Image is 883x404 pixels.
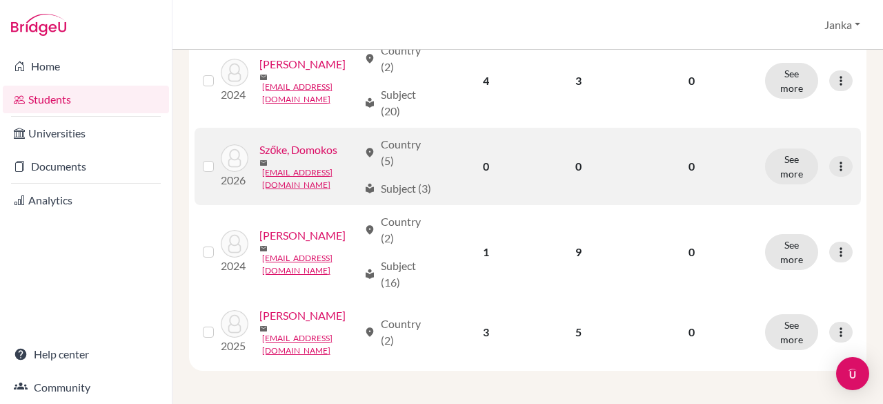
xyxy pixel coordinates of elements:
[259,244,268,253] span: mail
[364,97,375,108] span: local_library
[364,269,375,280] span: local_library
[11,14,66,36] img: Bridge-U
[262,166,357,191] a: [EMAIL_ADDRESS][DOMAIN_NAME]
[259,227,346,244] a: [PERSON_NAME]
[262,332,357,357] a: [EMAIL_ADDRESS][DOMAIN_NAME]
[221,310,248,338] img: Végvári, Hanna
[364,224,375,235] span: location_on
[3,186,169,214] a: Analytics
[531,34,626,128] td: 3
[364,213,433,247] div: Country (2)
[635,158,748,175] p: 0
[3,86,169,113] a: Students
[531,128,626,205] td: 0
[818,12,866,38] button: Janka
[364,316,433,349] div: Country (2)
[635,244,748,260] p: 0
[364,42,433,75] div: Country (2)
[364,180,431,197] div: Subject (3)
[635,324,748,340] p: 0
[441,205,531,299] td: 1
[221,338,248,354] p: 2025
[3,340,169,368] a: Help center
[836,357,869,390] div: Open Intercom Messenger
[259,325,268,333] span: mail
[259,307,346,324] a: [PERSON_NAME]
[221,258,248,274] p: 2024
[441,34,531,128] td: 4
[765,148,818,184] button: See more
[765,234,818,270] button: See more
[259,142,337,158] a: Szőke, Domokos
[441,299,531,365] td: 3
[364,327,375,338] span: location_on
[364,258,433,291] div: Subject (16)
[221,230,248,258] img: Takács, Lili
[221,59,248,86] img: Oszlánszky, Lili
[531,205,626,299] td: 9
[765,314,818,350] button: See more
[364,147,375,158] span: location_on
[262,81,357,106] a: [EMAIL_ADDRESS][DOMAIN_NAME]
[3,374,169,401] a: Community
[364,183,375,194] span: local_library
[3,119,169,147] a: Universities
[765,63,818,99] button: See more
[259,73,268,81] span: mail
[364,86,433,119] div: Subject (20)
[221,172,248,189] p: 2026
[635,73,748,89] p: 0
[221,144,248,172] img: Szőke, Domokos
[531,299,626,365] td: 5
[259,159,268,167] span: mail
[221,86,248,103] p: 2024
[364,136,433,169] div: Country (5)
[3,52,169,80] a: Home
[364,53,375,64] span: location_on
[259,56,346,73] a: [PERSON_NAME]
[441,128,531,205] td: 0
[3,153,169,180] a: Documents
[262,252,357,277] a: [EMAIL_ADDRESS][DOMAIN_NAME]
